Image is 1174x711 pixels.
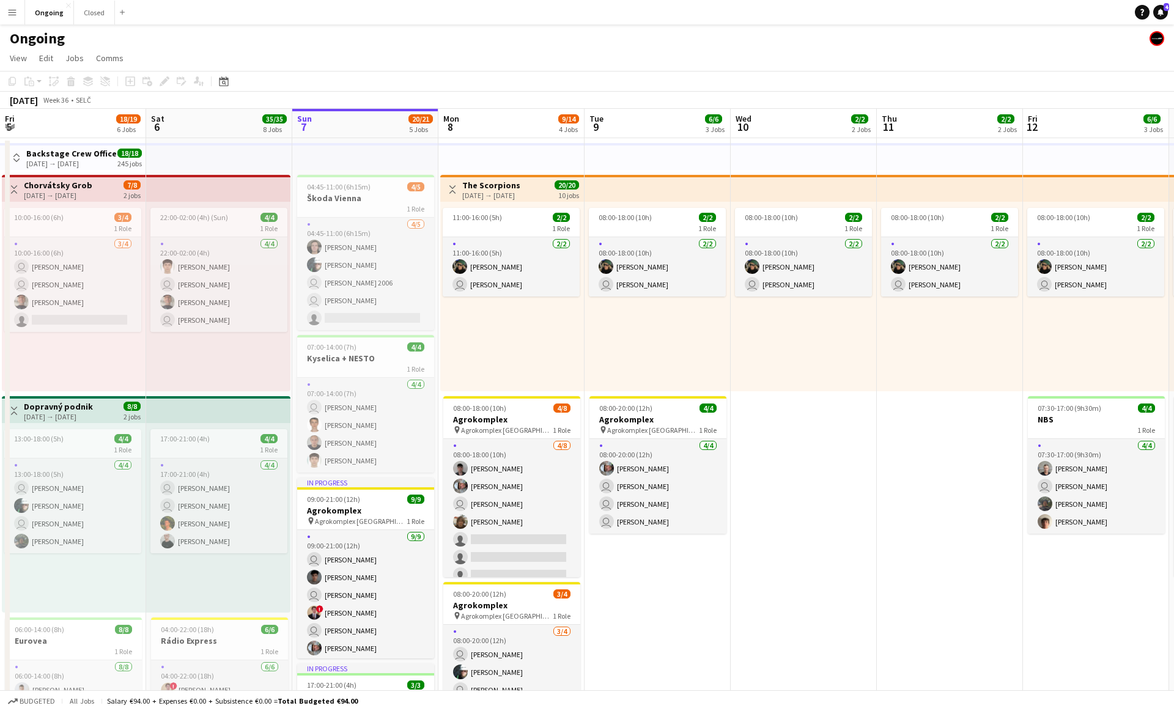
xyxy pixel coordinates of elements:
app-job-card: 08:00-20:00 (12h)4/4Agrokomplex Agrokomplex [GEOGRAPHIC_DATA]1 Role4/408:00-20:00 (12h)[PERSON_NA... [589,396,726,534]
span: View [10,53,27,64]
app-card-role: 4/422:00-02:00 (4h)[PERSON_NAME] [PERSON_NAME][PERSON_NAME] [PERSON_NAME] [150,237,287,332]
div: 3 Jobs [706,125,725,134]
span: 6 [149,120,164,134]
div: In progress [297,663,434,673]
span: Sun [297,113,312,124]
span: 4/4 [114,434,131,443]
div: [DATE] [10,94,38,106]
span: 18/19 [116,114,141,123]
span: 04:00-22:00 (18h) [161,625,214,634]
span: 1 Role [260,224,278,233]
span: 3/4 [553,589,570,599]
span: 3/3 [407,680,424,690]
span: 08:00-20:00 (12h) [599,403,652,413]
app-job-card: 08:00-18:00 (10h)2/21 Role2/208:00-18:00 (10h)[PERSON_NAME] [PERSON_NAME] [1027,208,1164,297]
span: 8/8 [115,625,132,634]
h3: Rádio Express [151,635,288,646]
div: 3 Jobs [1144,125,1163,134]
h3: Agrokomplex [443,600,580,611]
span: 9/14 [558,114,579,123]
div: 4 Jobs [559,125,578,134]
span: 1 Role [1137,224,1154,233]
span: 8/8 [124,402,141,411]
app-job-card: 11:00-16:00 (5h)2/21 Role2/211:00-16:00 (5h)[PERSON_NAME] [PERSON_NAME] [443,208,580,297]
span: Sat [151,113,164,124]
span: Tue [589,113,604,124]
span: 08:00-18:00 (10h) [453,403,506,413]
h3: Agrokomplex [443,414,580,425]
h3: Backstage Crew Office [26,148,117,159]
span: 08:00-18:00 (10h) [599,213,652,222]
span: 1 Role [844,224,862,233]
span: ! [170,682,177,690]
span: 6/6 [705,114,722,123]
div: 10:00-16:00 (6h)3/41 Role3/410:00-16:00 (6h) [PERSON_NAME] [PERSON_NAME][PERSON_NAME] [4,208,141,332]
span: 1 Role [552,224,570,233]
span: 07:00-14:00 (7h) [307,342,356,352]
span: Mon [443,113,459,124]
span: 08:00-18:00 (10h) [1037,213,1090,222]
span: Wed [736,113,751,124]
div: [DATE] → [DATE] [24,412,93,421]
span: 6/6 [261,625,278,634]
span: 10 [734,120,751,134]
div: 10 jobs [558,190,579,200]
h3: Eurovea [5,635,142,646]
span: 18/18 [117,149,142,158]
app-card-role: 4/808:00-18:00 (10h)[PERSON_NAME][PERSON_NAME] [PERSON_NAME][PERSON_NAME] [443,439,580,605]
span: 2/2 [1137,213,1154,222]
div: 17:00-21:00 (4h)4/41 Role4/417:00-21:00 (4h) [PERSON_NAME] [PERSON_NAME][PERSON_NAME][PERSON_NAME] [150,429,287,553]
span: Agrokomplex [GEOGRAPHIC_DATA] [607,425,699,435]
a: 4 [1153,5,1168,20]
h3: The Scorpions [462,180,520,191]
span: 13:00-18:00 (5h) [14,434,64,443]
h3: Kyselica + NESTO [297,353,434,364]
span: 4/4 [700,403,717,413]
a: View [5,50,32,66]
h3: Škoda Vienna [297,193,434,204]
app-job-card: 07:30-17:00 (9h30m)4/4NBS1 Role4/407:30-17:00 (9h30m)[PERSON_NAME] [PERSON_NAME][PERSON_NAME][PER... [1028,396,1165,534]
span: 7 [295,120,312,134]
span: 1 Role [553,425,570,435]
span: Week 36 [40,95,71,105]
span: 4/4 [260,213,278,222]
span: 4/8 [553,403,570,413]
div: 04:45-11:00 (6h15m)4/5Škoda Vienna1 Role4/504:45-11:00 (6h15m)[PERSON_NAME][PERSON_NAME] [PERSON_... [297,175,434,330]
span: 1 Role [114,224,131,233]
span: 11:00-16:00 (5h) [452,213,502,222]
span: 2/2 [699,213,716,222]
span: All jobs [67,696,97,705]
span: 1 Role [260,647,278,656]
div: [DATE] → [DATE] [462,191,520,200]
span: 1 Role [1137,425,1155,435]
span: 06:00-14:00 (8h) [15,625,64,634]
span: Jobs [65,53,84,64]
span: 4 [1164,3,1169,11]
span: 1 Role [114,445,131,454]
app-job-card: 08:00-18:00 (10h)2/21 Role2/208:00-18:00 (10h)[PERSON_NAME] [PERSON_NAME] [881,208,1018,297]
span: 1 Role [260,445,278,454]
span: Fri [5,113,15,124]
h3: Dopravný podnik [24,401,93,412]
span: 1 Role [699,425,717,435]
app-card-role: 4/408:00-20:00 (12h)[PERSON_NAME] [PERSON_NAME] [PERSON_NAME] [PERSON_NAME] [589,439,726,534]
span: Agrokomplex [GEOGRAPHIC_DATA] [461,425,553,435]
span: 4/4 [407,342,424,352]
span: 8 [441,120,459,134]
span: 35/35 [262,114,287,123]
span: 2/2 [997,114,1014,123]
div: 245 jobs [117,158,142,168]
span: 3/4 [114,213,131,222]
h3: NBS [1028,414,1165,425]
span: 9 [588,120,604,134]
span: 20/21 [408,114,433,123]
app-card-role: 2/208:00-18:00 (10h)[PERSON_NAME] [PERSON_NAME] [1027,237,1164,297]
app-card-role: 4/504:45-11:00 (6h15m)[PERSON_NAME][PERSON_NAME] [PERSON_NAME] 2006 [PERSON_NAME] [297,218,434,330]
div: In progress09:00-21:00 (12h)9/9Agrokomplex Agrokomplex [GEOGRAPHIC_DATA]1 Role9/909:00-21:00 (12h... [297,477,434,658]
span: 09:00-21:00 (12h) [307,495,360,504]
span: 10:00-16:00 (6h) [14,213,64,222]
span: 4/4 [1138,403,1155,413]
span: 1 Role [407,517,424,526]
